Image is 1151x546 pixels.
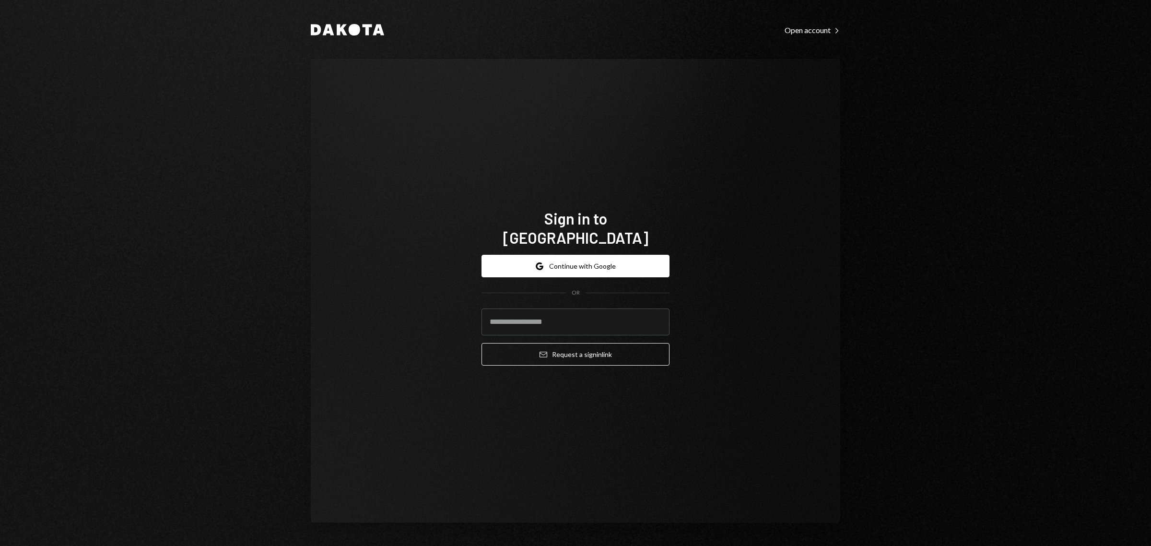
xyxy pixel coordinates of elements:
a: Open account [785,24,840,35]
button: Continue with Google [482,255,669,277]
button: Request a signinlink [482,343,669,366]
div: OR [572,289,580,297]
h1: Sign in to [GEOGRAPHIC_DATA] [482,209,669,247]
div: Open account [785,25,840,35]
